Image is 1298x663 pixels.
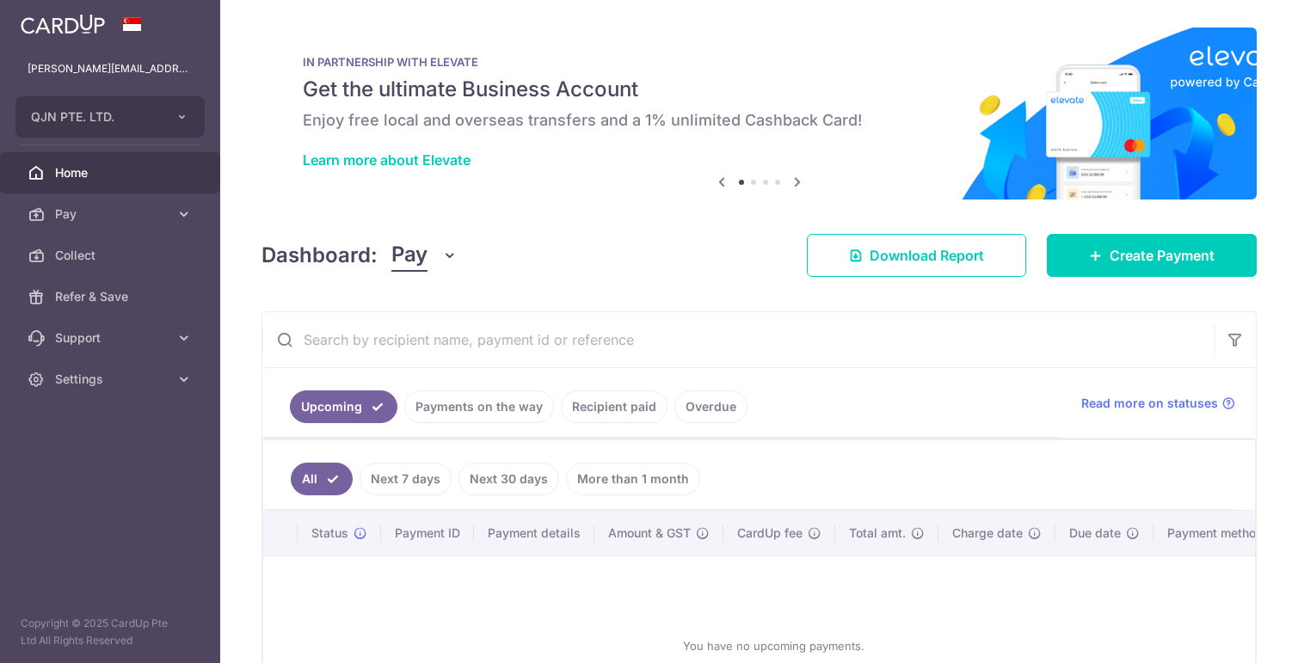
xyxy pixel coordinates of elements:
a: Next 30 days [458,463,559,495]
a: Recipient paid [561,390,667,423]
span: Total amt. [849,525,906,542]
span: CardUp fee [737,525,803,542]
span: Create Payment [1110,245,1215,266]
a: Create Payment [1047,234,1257,277]
p: IN PARTNERSHIP WITH ELEVATE [303,55,1215,69]
h6: Enjoy free local and overseas transfers and a 1% unlimited Cashback Card! [303,110,1215,131]
span: Refer & Save [55,288,169,305]
span: Pay [391,239,428,272]
button: Pay [391,239,458,272]
th: Payment ID [381,511,474,556]
span: QJN PTE. LTD. [31,108,158,126]
span: Support [55,329,169,347]
img: Renovation banner [261,28,1257,200]
span: Status [311,525,348,542]
img: CardUp [21,14,105,34]
a: Upcoming [290,390,397,423]
span: Read more on statuses [1081,395,1218,412]
a: Payments on the way [404,390,554,423]
span: Settings [55,371,169,388]
span: Due date [1069,525,1121,542]
span: Amount & GST [608,525,691,542]
a: All [291,463,353,495]
span: Home [55,164,169,181]
a: Read more on statuses [1081,395,1235,412]
a: Next 7 days [360,463,452,495]
a: More than 1 month [566,463,700,495]
a: Overdue [674,390,747,423]
th: Payment method [1153,511,1284,556]
span: Download Report [870,245,984,266]
span: Charge date [952,525,1023,542]
input: Search by recipient name, payment id or reference [262,312,1215,367]
a: Download Report [807,234,1026,277]
span: Pay [55,206,169,223]
button: QJN PTE. LTD. [15,96,205,138]
span: Collect [55,247,169,264]
th: Payment details [474,511,594,556]
a: Learn more about Elevate [303,151,471,169]
h5: Get the ultimate Business Account [303,76,1215,103]
p: [PERSON_NAME][EMAIL_ADDRESS][DOMAIN_NAME] [28,60,193,77]
h4: Dashboard: [261,240,378,271]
